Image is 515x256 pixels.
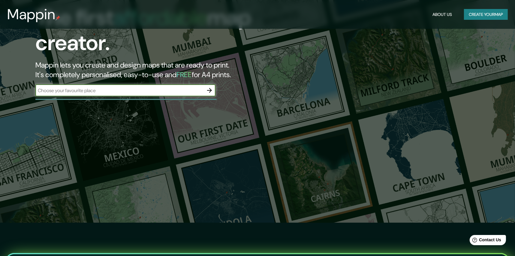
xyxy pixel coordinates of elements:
[35,87,203,94] input: Choose your favourite place
[56,16,60,20] img: mappin-pin
[35,60,293,80] h2: Mappin lets you create and design maps that are ready to print. It's completely personalised, eas...
[464,9,508,20] button: Create yourmap
[176,70,192,79] h5: FREE
[7,6,56,23] h3: Mappin
[462,233,508,249] iframe: Help widget launcher
[35,5,293,60] h1: The first map creator.
[430,9,454,20] button: About Us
